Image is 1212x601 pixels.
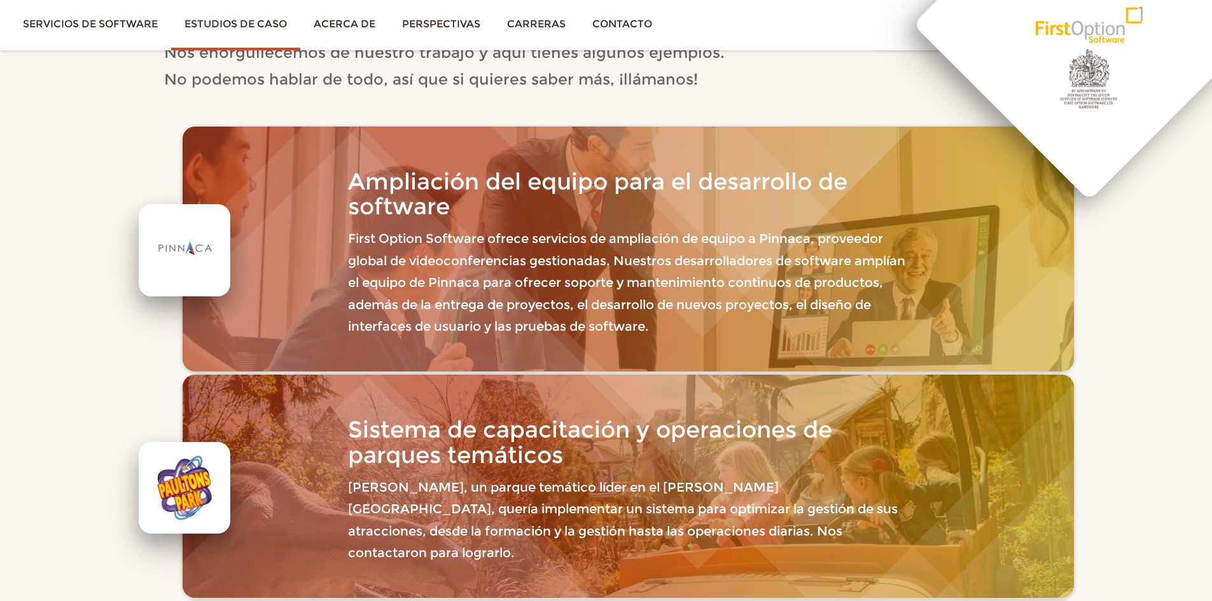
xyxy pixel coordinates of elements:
[348,167,847,221] font: Ampliación del equipo para el desarrollo de software
[507,18,566,30] font: Carreras
[164,70,698,88] font: No podemos hablar de todo, así que si quieres saber más, ¡llámanos!
[23,18,158,30] font: Servicios de software
[314,18,375,30] font: Acerca de
[348,415,832,469] font: Sistema de capacitación y operaciones de parques temáticos
[185,18,287,30] font: Estudios de caso
[348,480,898,560] font: [PERSON_NAME], un parque temático líder en el [PERSON_NAME][GEOGRAPHIC_DATA], quería implementar ...
[592,18,652,30] font: Contacto
[183,375,1073,598] a: Sistema de capacitación y operaciones de parques temáticos [PERSON_NAME], un parque temático líde...
[164,43,725,62] font: Nos enorgullecemos de nuestro trabajo y aquí tienes algunos ejemplos.
[348,231,905,334] font: First Option Software ofrece servicios de ampliación de equipo a Pinnaca, proveedor global de vid...
[402,18,480,30] font: Perspectivas
[183,127,1073,371] a: Ampliación del equipo para el desarrollo de software First Option Software ofrece servicios de am...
